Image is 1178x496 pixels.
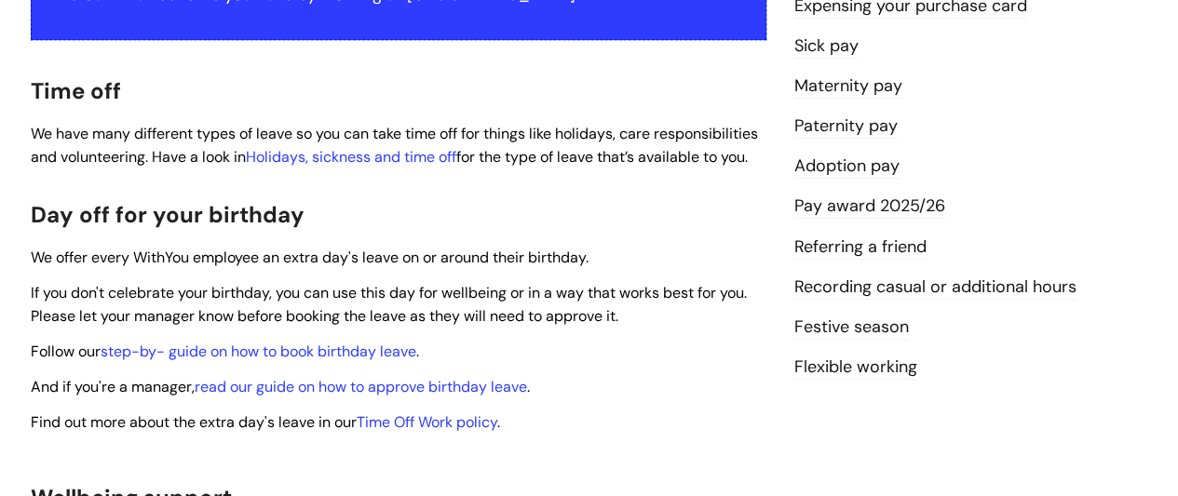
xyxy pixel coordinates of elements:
[794,275,1076,300] a: Recording casual or additional hours
[31,283,747,326] span: If you don't celebrate your birthday, you can use this day for wellbeing or in a way that works b...
[31,377,530,396] span: And if you're a manager, .
[794,315,909,340] a: Festive season
[31,76,121,105] span: Time off
[794,154,900,179] a: Adoption pay
[31,342,419,361] span: Follow our .
[794,114,898,139] a: Paternity pay
[357,412,497,432] a: Time Off Work policy
[31,124,758,167] span: We have many different types of leave so you can take time off for things like holidays, care res...
[246,147,456,167] a: Holidays, sickness and time off
[195,377,527,396] a: read our guide on how to approve birthday leave
[31,200,305,229] span: Day off for your birthday
[794,235,927,260] a: Referring a friend
[794,34,859,59] a: Sick pay
[794,355,917,380] a: Flexible working
[31,248,589,267] span: We offer every WithYou employee an extra day's leave on or around their birthday.
[794,194,945,219] a: Pay award 2025/26
[101,342,416,361] a: step-by- guide on how to book birthday leave
[794,74,902,99] a: Maternity pay
[31,412,500,432] span: Find out more about the extra day's leave in our .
